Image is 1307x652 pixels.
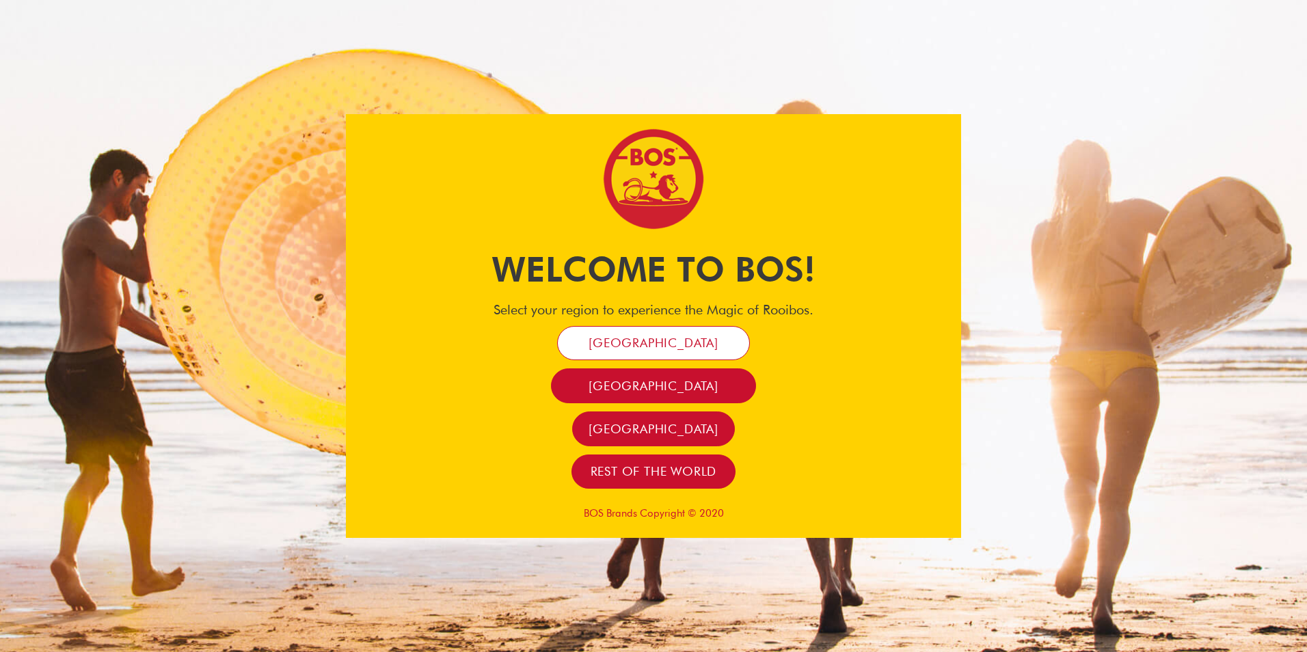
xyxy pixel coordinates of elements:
a: [GEOGRAPHIC_DATA] [557,326,750,361]
h4: Select your region to experience the Magic of Rooibos. [346,301,961,318]
img: Bos Brands [602,128,705,230]
p: BOS Brands Copyright © 2020 [346,507,961,519]
h1: Welcome to BOS! [346,245,961,293]
span: Rest of the world [591,463,717,479]
span: [GEOGRAPHIC_DATA] [589,335,718,351]
a: [GEOGRAPHIC_DATA] [551,368,756,403]
a: [GEOGRAPHIC_DATA] [572,411,735,446]
a: Rest of the world [571,454,736,489]
span: [GEOGRAPHIC_DATA] [589,421,718,437]
span: [GEOGRAPHIC_DATA] [589,378,718,394]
